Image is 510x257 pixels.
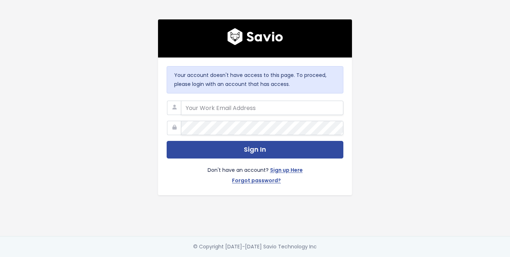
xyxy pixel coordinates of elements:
p: Your account doesn't have access to this page. To proceed, please login with an account that has ... [174,71,336,89]
img: logo600x187.a314fd40982d.png [227,28,283,45]
div: Don't have an account? [167,159,343,187]
button: Sign In [167,141,343,159]
input: Your Work Email Address [181,101,343,115]
a: Sign up Here [270,166,303,176]
div: © Copyright [DATE]-[DATE] Savio Technology Inc [193,242,317,251]
a: Forgot password? [232,176,281,187]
